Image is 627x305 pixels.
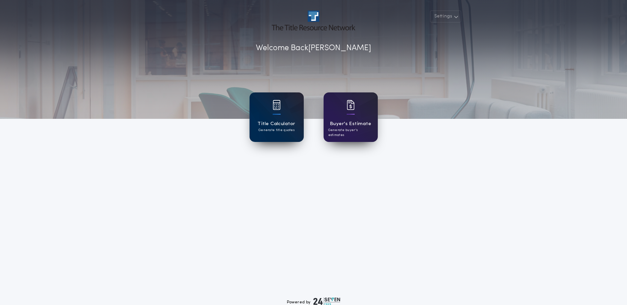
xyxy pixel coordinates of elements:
[258,128,294,133] p: Generate title quotes
[328,128,373,138] p: Generate buyer's estimates
[324,92,378,142] a: card iconBuyer's EstimateGenerate buyer's estimates
[250,92,304,142] a: card iconTitle CalculatorGenerate title quotes
[347,100,355,110] img: card icon
[257,120,295,128] h1: Title Calculator
[256,42,371,54] p: Welcome Back [PERSON_NAME]
[272,11,355,30] img: account-logo
[430,11,461,22] button: Settings
[273,100,281,110] img: card icon
[330,120,371,128] h1: Buyer's Estimate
